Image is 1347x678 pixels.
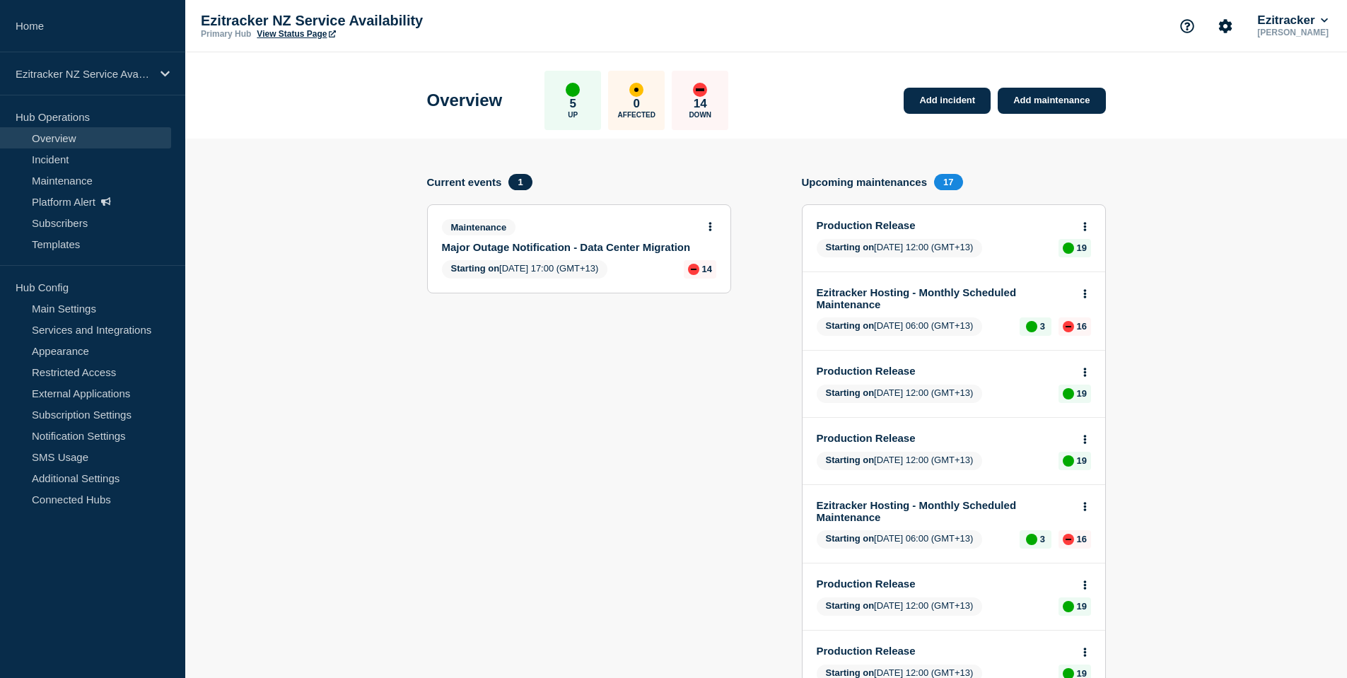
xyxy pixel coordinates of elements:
a: Production Release [817,645,1072,657]
a: Production Release [817,219,1072,231]
a: Ezitracker Hosting - Monthly Scheduled Maintenance [817,286,1072,310]
p: 5 [570,97,576,111]
div: up [1063,242,1074,254]
a: View Status Page [257,29,335,39]
span: Starting on [826,600,875,611]
span: Starting on [826,320,875,331]
p: Ezitracker NZ Service Availability [201,13,484,29]
a: Production Release [817,365,1072,377]
span: Starting on [826,455,875,465]
a: Major Outage Notification - Data Center Migration [442,241,697,253]
button: Support [1172,11,1202,41]
span: Starting on [451,263,500,274]
div: up [1063,388,1074,399]
a: Production Release [817,432,1072,444]
p: 19 [1077,455,1087,466]
div: up [1063,601,1074,612]
span: [DATE] 12:00 (GMT+13) [817,239,983,257]
div: up [566,83,580,97]
p: 16 [1077,321,1087,332]
div: up [1026,321,1037,332]
a: Production Release [817,578,1072,590]
h1: Overview [427,90,503,110]
span: [DATE] 06:00 (GMT+13) [817,530,983,549]
a: Add maintenance [998,88,1105,114]
span: 1 [508,174,532,190]
p: 3 [1040,321,1045,332]
p: 19 [1077,242,1087,253]
p: 14 [694,97,707,111]
a: Add incident [904,88,991,114]
h4: Upcoming maintenances [802,176,928,188]
div: affected [629,83,643,97]
span: Starting on [826,667,875,678]
div: down [1063,534,1074,545]
p: 14 [702,264,712,274]
p: Down [689,111,711,119]
div: up [1026,534,1037,545]
span: [DATE] 12:00 (GMT+13) [817,452,983,470]
div: up [1063,455,1074,467]
span: [DATE] 12:00 (GMT+13) [817,385,983,403]
span: Starting on [826,242,875,252]
p: 0 [634,97,640,111]
p: Primary Hub [201,29,251,39]
span: [DATE] 06:00 (GMT+13) [817,317,983,336]
span: 17 [934,174,962,190]
span: [DATE] 17:00 (GMT+13) [442,260,608,279]
span: [DATE] 12:00 (GMT+13) [817,597,983,616]
span: Starting on [826,387,875,398]
p: 3 [1040,534,1045,544]
p: 19 [1077,601,1087,612]
h4: Current events [427,176,502,188]
button: Ezitracker [1254,13,1331,28]
span: Starting on [826,533,875,544]
div: down [688,264,699,275]
p: Ezitracker NZ Service Availability [16,68,151,80]
p: [PERSON_NAME] [1254,28,1331,37]
span: Maintenance [442,219,516,235]
p: Affected [618,111,655,119]
div: down [1063,321,1074,332]
div: down [693,83,707,97]
p: 16 [1077,534,1087,544]
button: Account settings [1211,11,1240,41]
p: Up [568,111,578,119]
p: 19 [1077,388,1087,399]
a: Ezitracker Hosting - Monthly Scheduled Maintenance [817,499,1072,523]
